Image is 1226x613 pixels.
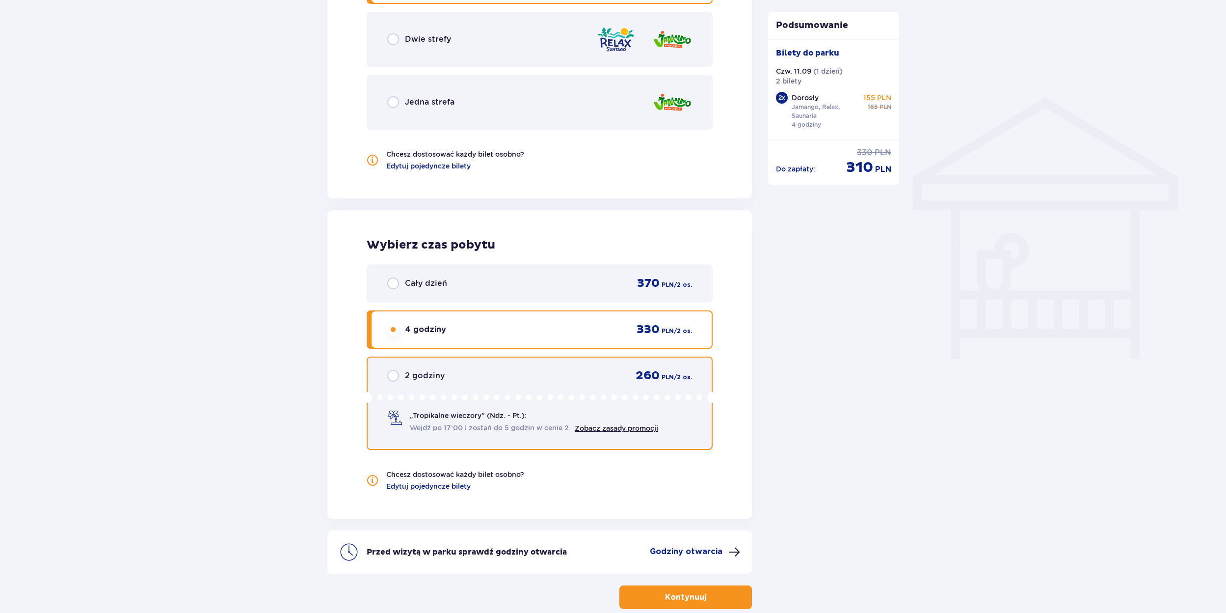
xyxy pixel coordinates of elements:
p: PLN [880,103,891,111]
div: 2 x [776,92,788,104]
p: / 2 os. [674,280,692,289]
p: / 2 os. [674,373,692,382]
p: PLN [662,373,674,382]
p: 370 [637,276,660,291]
img: zone logo [596,26,636,54]
p: 2 bilety [776,76,801,86]
p: „Tropikalne wieczory" (Ndz. - Pt.): [410,411,527,420]
p: Czw. 11.09 [776,66,811,76]
p: Do zapłaty : [776,164,815,174]
img: zone logo [653,26,692,54]
span: Wejdź po 17:00 i zostań do 5 godzin w cenie 2. [410,423,571,433]
p: 4 godziny [405,324,446,335]
p: Podsumowanie [768,20,900,31]
p: Dwie strefy [405,34,451,45]
p: Dorosły [792,93,819,103]
p: Kontynuuj [665,592,706,603]
p: 2 godziny [405,370,445,381]
p: Chcesz dostosować każdy bilet osobno? [386,470,524,479]
p: Jamango, Relax, Saunaria [792,103,859,120]
p: Bilety do parku [776,48,839,58]
a: Edytuj pojedyncze bilety [386,161,471,171]
p: 155 PLN [863,93,891,103]
p: 310 [846,158,873,177]
p: / 2 os. [674,327,692,335]
a: Zobacz zasady promocji [575,424,658,432]
p: Cały dzień [405,278,447,289]
img: clock icon [339,542,359,562]
button: Kontynuuj [619,585,752,609]
p: 330 [857,147,873,158]
p: Przed wizytą w parku sprawdź godziny otwarcia [367,547,567,557]
p: Chcesz dostosować każdy bilet osobno? [386,149,524,159]
p: Wybierz czas pobytu [367,238,713,252]
img: zone logo [653,88,692,116]
p: 165 [868,103,878,111]
p: 330 [637,322,660,337]
p: Jedna strefa [405,97,454,108]
a: Edytuj pojedyncze bilety [386,481,471,491]
p: PLN [662,327,674,335]
p: PLN [875,147,891,158]
p: ( 1 dzień ) [813,66,843,76]
p: 260 [636,368,660,383]
p: Godziny otwarcia [650,546,722,557]
p: PLN [875,164,891,175]
button: Godziny otwarcia [650,546,740,558]
p: 4 godziny [792,120,821,129]
p: PLN [662,280,674,289]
